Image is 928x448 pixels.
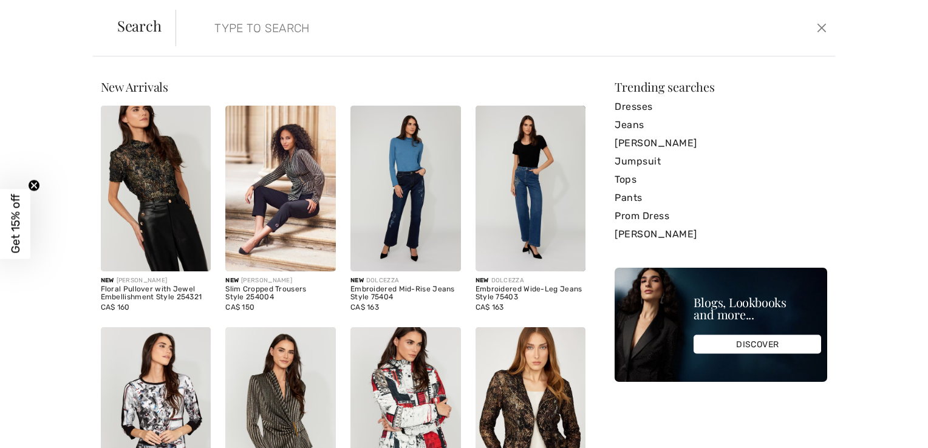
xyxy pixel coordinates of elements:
[476,277,489,284] span: New
[205,10,661,46] input: TYPE TO SEARCH
[350,276,461,285] div: DOLCEZZA
[9,194,22,254] span: Get 15% off
[615,268,827,382] img: Blogs, Lookbooks and more...
[350,303,379,311] span: CA$ 163
[101,303,130,311] span: CA$ 160
[101,276,211,285] div: [PERSON_NAME]
[476,276,586,285] div: DOLCEZZA
[813,19,830,37] button: Close
[350,106,461,271] img: Embroidered Mid-Rise Jeans Style 75404. As sample
[694,335,821,354] div: DISCOVER
[615,225,827,243] a: [PERSON_NAME]
[476,106,586,271] img: Embroidered Wide-Leg Jeans Style 75403. As sample
[28,180,40,192] button: Close teaser
[615,116,827,134] a: Jeans
[350,277,364,284] span: New
[101,78,168,95] span: New Arrivals
[101,285,211,302] div: Floral Pullover with Jewel Embellishment Style 254321
[225,285,336,302] div: Slim Cropped Trousers Style 254004
[615,171,827,189] a: Tops
[615,207,827,225] a: Prom Dress
[101,277,114,284] span: New
[476,285,586,302] div: Embroidered Wide-Leg Jeans Style 75403
[225,277,239,284] span: New
[225,303,254,311] span: CA$ 150
[476,303,504,311] span: CA$ 163
[117,18,162,33] span: Search
[615,134,827,152] a: [PERSON_NAME]
[694,296,821,321] div: Blogs, Lookbooks and more...
[615,189,827,207] a: Pants
[27,8,52,19] span: Chat
[350,285,461,302] div: Embroidered Mid-Rise Jeans Style 75404
[615,152,827,171] a: Jumpsuit
[225,276,336,285] div: [PERSON_NAME]
[101,106,211,271] img: Floral Pullover with Jewel Embellishment Style 254321. Copper/Black
[225,106,336,271] img: Slim Cropped Trousers Style 254004. Black
[615,98,827,116] a: Dresses
[615,81,827,93] div: Trending searches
